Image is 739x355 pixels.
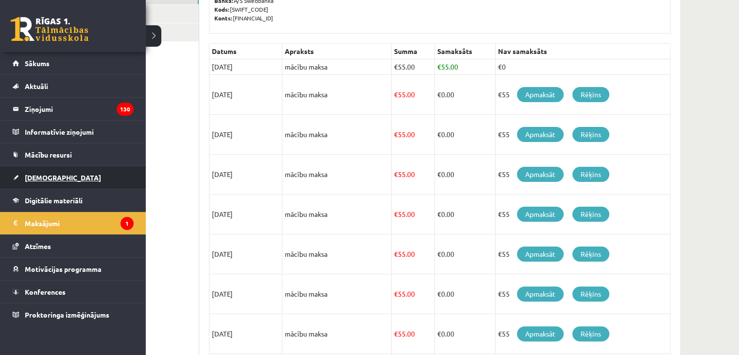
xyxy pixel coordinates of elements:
[394,130,398,139] span: €
[392,314,435,354] td: 55.00
[517,326,564,341] a: Apmaksāt
[437,329,441,338] span: €
[13,121,134,143] a: Informatīvie ziņojumi
[495,195,670,234] td: €55
[434,195,495,234] td: 0.00
[572,127,609,142] a: Rēķins
[437,130,441,139] span: €
[25,265,102,273] span: Motivācijas programma
[209,195,282,234] td: [DATE]
[572,247,609,262] a: Rēķins
[495,314,670,354] td: €55
[282,75,392,115] td: mācību maksa
[13,166,134,189] a: [DEMOGRAPHIC_DATA]
[437,90,441,99] span: €
[394,329,398,338] span: €
[282,195,392,234] td: mācību maksa
[392,155,435,195] td: 55.00
[25,242,51,250] span: Atzīmes
[394,62,398,71] span: €
[495,274,670,314] td: €55
[13,52,134,74] a: Sākums
[25,287,66,296] span: Konferences
[209,314,282,354] td: [DATE]
[495,75,670,115] td: €55
[392,195,435,234] td: 55.00
[117,103,134,116] i: 130
[572,286,609,302] a: Rēķins
[25,212,134,234] legend: Maksājumi
[209,115,282,155] td: [DATE]
[394,249,398,258] span: €
[214,5,230,13] b: Kods:
[437,210,441,218] span: €
[495,155,670,195] td: €55
[13,303,134,326] a: Proktoringa izmēģinājums
[434,115,495,155] td: 0.00
[434,44,495,59] th: Samaksāts
[282,115,392,155] td: mācību maksa
[392,59,435,75] td: 55.00
[517,207,564,222] a: Apmaksāt
[13,98,134,120] a: Ziņojumi130
[572,326,609,341] a: Rēķins
[282,44,392,59] th: Apraksts
[282,234,392,274] td: mācību maksa
[392,75,435,115] td: 55.00
[572,167,609,182] a: Rēķins
[572,207,609,222] a: Rēķins
[434,75,495,115] td: 0.00
[25,150,72,159] span: Mācību resursi
[282,59,392,75] td: mācību maksa
[392,115,435,155] td: 55.00
[25,173,101,182] span: [DEMOGRAPHIC_DATA]
[392,44,435,59] th: Summa
[282,155,392,195] td: mācību maksa
[120,217,134,230] i: 1
[394,289,398,298] span: €
[13,258,134,280] a: Motivācijas programma
[13,212,134,234] a: Maksājumi1
[437,289,441,298] span: €
[282,314,392,354] td: mācību maksa
[437,249,441,258] span: €
[392,234,435,274] td: 55.00
[209,155,282,195] td: [DATE]
[434,234,495,274] td: 0.00
[25,98,134,120] legend: Ziņojumi
[282,274,392,314] td: mācību maksa
[572,87,609,102] a: Rēķins
[517,167,564,182] a: Apmaksāt
[434,274,495,314] td: 0.00
[434,155,495,195] td: 0.00
[25,196,83,205] span: Digitālie materiāli
[434,314,495,354] td: 0.00
[209,59,282,75] td: [DATE]
[25,310,109,319] span: Proktoringa izmēģinājums
[495,59,670,75] td: €0
[209,44,282,59] th: Datums
[209,75,282,115] td: [DATE]
[13,235,134,257] a: Atzīmes
[394,170,398,178] span: €
[437,62,441,71] span: €
[13,189,134,212] a: Digitālie materiāli
[495,115,670,155] td: €55
[13,75,134,97] a: Aktuāli
[517,87,564,102] a: Apmaksāt
[495,44,670,59] th: Nav samaksāts
[392,274,435,314] td: 55.00
[25,59,50,68] span: Sākums
[13,143,134,166] a: Mācību resursi
[517,247,564,262] a: Apmaksāt
[495,234,670,274] td: €55
[11,17,88,41] a: Rīgas 1. Tālmācības vidusskola
[517,127,564,142] a: Apmaksāt
[394,210,398,218] span: €
[25,121,134,143] legend: Informatīvie ziņojumi
[434,59,495,75] td: 55.00
[209,274,282,314] td: [DATE]
[517,286,564,302] a: Apmaksāt
[394,90,398,99] span: €
[214,14,233,22] b: Konts:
